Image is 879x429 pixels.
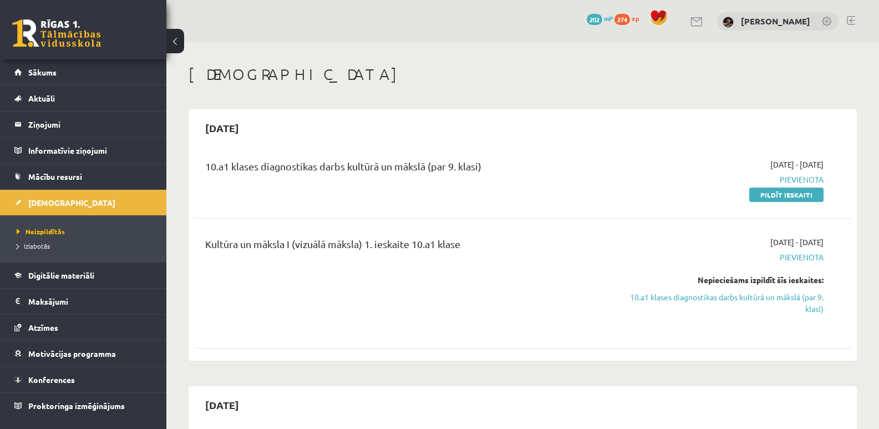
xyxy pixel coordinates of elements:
span: Proktoringa izmēģinājums [28,401,125,411]
span: Motivācijas programma [28,349,116,359]
span: Konferences [28,375,75,385]
a: Izlabotās [17,241,155,251]
h2: [DATE] [194,115,250,141]
a: [PERSON_NAME] [741,16,810,27]
div: 10.a1 klases diagnostikas darbs kultūrā un mākslā (par 9. klasi) [205,159,612,179]
a: Digitālie materiāli [14,263,153,288]
span: Izlabotās [17,241,50,250]
legend: Ziņojumi [28,112,153,137]
a: Mācību resursi [14,164,153,189]
span: Atzīmes [28,322,58,332]
a: 202 mP [587,14,613,23]
h2: [DATE] [194,392,250,418]
a: Rīgas 1. Tālmācības vidusskola [12,19,101,47]
a: Aktuāli [14,85,153,111]
img: Daila Kronberga [723,17,734,28]
span: Pievienota [628,174,824,185]
span: Aktuāli [28,93,55,103]
span: [DATE] - [DATE] [770,236,824,248]
span: [DEMOGRAPHIC_DATA] [28,198,115,208]
a: Proktoringa izmēģinājums [14,393,153,418]
span: Sākums [28,67,57,77]
span: Pievienota [628,251,824,263]
a: Motivācijas programma [14,341,153,366]
span: [DATE] - [DATE] [770,159,824,170]
a: Maksājumi [14,289,153,314]
legend: Informatīvie ziņojumi [28,138,153,163]
div: Kultūra un māksla I (vizuālā māksla) 1. ieskaite 10.a1 klase [205,236,612,257]
h1: [DEMOGRAPHIC_DATA] [189,65,857,84]
span: Mācību resursi [28,171,82,181]
div: Nepieciešams izpildīt šīs ieskaites: [628,274,824,286]
span: Digitālie materiāli [28,270,94,280]
span: 202 [587,14,602,25]
span: mP [604,14,613,23]
span: 274 [614,14,630,25]
a: Atzīmes [14,315,153,340]
span: xp [632,14,639,23]
a: Neizpildītās [17,226,155,236]
a: [DEMOGRAPHIC_DATA] [14,190,153,215]
a: Pildīt ieskaiti [749,188,824,202]
span: Neizpildītās [17,227,65,236]
legend: Maksājumi [28,289,153,314]
a: 10.a1 klases diagnostikas darbs kultūrā un mākslā (par 9. klasi) [628,291,824,315]
a: Sākums [14,59,153,85]
a: Ziņojumi [14,112,153,137]
a: Informatīvie ziņojumi [14,138,153,163]
a: Konferences [14,367,153,392]
a: 274 xp [614,14,644,23]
